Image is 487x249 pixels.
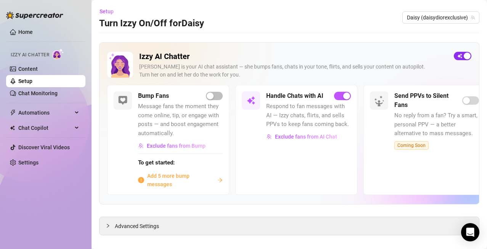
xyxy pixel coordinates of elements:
button: Setup [99,5,120,18]
a: Setup [18,78,32,84]
span: Setup [100,8,114,14]
span: Chat Copilot [18,122,72,134]
a: Discover Viral Videos [18,144,70,150]
h5: Handle Chats with AI [266,91,323,101]
span: arrow-right [217,177,223,183]
h5: Bump Fans [138,91,169,101]
img: logo-BBDzfeDw.svg [6,11,63,19]
span: Automations [18,107,72,119]
h3: Turn Izzy On/Off for Daisy [99,18,204,30]
span: Izzy AI Chatter [11,51,49,59]
span: Coming Soon [394,141,429,150]
div: [PERSON_NAME] is your AI chat assistant — she bumps fans, chats in your tone, flirts, and sells y... [139,63,448,79]
img: svg%3e [138,143,144,148]
a: Content [18,66,38,72]
span: info-circle [138,177,144,183]
img: svg%3e [118,96,127,105]
img: Chat Copilot [10,125,15,131]
span: Exclude fans from AI Chat [275,134,337,140]
img: silent-fans-ppv-o-N6Mmdf.svg [374,96,386,108]
span: No reply from a fan? Try a smart, personal PPV — a better alternative to mass messages. [394,111,479,138]
span: Message fans the moment they come online, tip, or engage with posts — and boost engagement automa... [138,102,223,138]
div: Open Intercom Messenger [461,223,479,241]
img: AI Chatter [52,48,64,59]
span: Daisy (daisydiorexclusive) [407,12,475,23]
span: Respond to fan messages with AI — Izzy chats, flirts, and sells PPVs to keep fans coming back. [266,102,351,129]
button: Exclude fans from Bump [138,140,206,152]
strong: To get started: [138,159,175,166]
a: Settings [18,160,39,166]
a: Home [18,29,33,35]
span: Exclude fans from Bump [147,143,206,149]
a: Chat Monitoring [18,90,58,96]
span: Add 5 more bump messages [147,172,214,188]
img: svg%3e [267,134,272,139]
div: collapsed [106,222,115,230]
span: collapsed [106,223,110,228]
h5: Send PPVs to Silent Fans [394,91,462,110]
img: Izzy AI Chatter [107,52,133,78]
span: thunderbolt [10,110,16,116]
button: Exclude fans from AI Chat [266,131,338,143]
img: svg%3e [246,96,256,105]
span: Advanced Settings [115,222,159,230]
h2: Izzy AI Chatter [139,52,448,61]
span: team [471,15,475,20]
